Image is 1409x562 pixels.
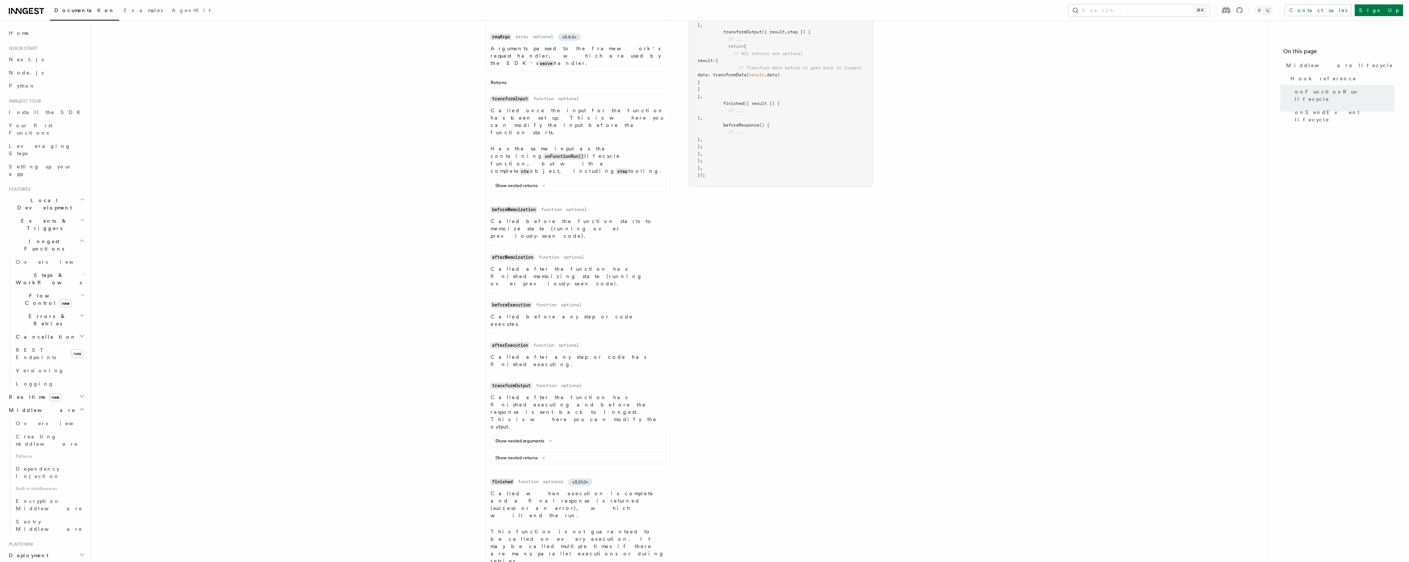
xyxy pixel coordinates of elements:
span: ( [746,72,749,77]
code: reqArgs [491,34,511,40]
dd: function [534,342,554,348]
a: Next.js [6,53,86,66]
p: Has the same input as the containing lifecycle function, but with a complete object, including to... [491,145,666,175]
span: Inngest tour [6,98,41,104]
span: Logging [16,381,54,387]
span: // Transform data before it goes back to Inngest [739,65,862,70]
span: new [71,349,83,358]
span: Patterns [13,450,86,462]
span: Setting up your app [9,164,72,177]
span: onFunctionRun lifecycle [1295,88,1394,103]
span: AgentKit [172,7,211,13]
a: Your first Functions [6,119,86,139]
span: Encryption Middleware [16,498,83,511]
span: , [700,115,703,120]
a: Leveraging Steps [6,139,86,160]
a: Home [6,26,86,40]
span: Examples [124,7,163,13]
a: Creating middleware [13,430,86,450]
a: Overview [13,255,86,269]
dd: optional [564,254,584,260]
a: Python [6,79,86,92]
a: Node.js [6,66,86,79]
span: , [700,94,703,99]
span: }); [698,172,705,178]
a: Documentation [50,2,119,21]
a: Install the SDK [6,106,86,119]
a: Overview [13,417,86,430]
a: onSendEvent lifecycle [1292,106,1394,126]
a: Hook reference [1288,72,1394,85]
button: Show nested arguments [495,438,555,444]
code: transformOutput [491,383,532,389]
span: v3.9.0+ [562,34,576,40]
p: Called after the function has finished executing and before the response is sent back to Inngest.... [491,394,666,430]
span: }; [698,158,703,163]
button: Steps & Workflows [13,269,86,289]
button: Middleware [6,404,86,417]
span: Realtime [6,393,61,401]
div: Returns [486,80,670,89]
span: , [700,22,703,28]
span: } [698,94,700,99]
span: Quick start [6,45,38,51]
a: Middleware lifecycle [1283,59,1394,72]
span: } [698,22,700,28]
button: Local Development [6,194,86,214]
button: Errors & Retries [13,310,86,330]
dd: function [539,254,559,260]
span: ({ result [762,29,785,34]
span: v3.21.0+ [572,479,588,485]
span: Errors & Retries [13,313,80,327]
code: serve [538,61,554,67]
span: REST Endpoints [16,347,56,360]
span: Creating middleware [16,434,78,447]
a: Encryption Middleware [13,495,86,515]
a: Sentry Middleware [13,515,86,536]
span: : [708,72,710,77]
span: Features [6,186,30,192]
span: Next.js [9,56,44,62]
span: Node.js [9,70,44,76]
span: Cancellation [13,333,76,340]
span: } [698,151,700,156]
a: Sign Up [1355,4,1403,16]
span: ({ result }) { [744,101,780,106]
span: result [698,58,713,63]
span: Built-in middlewares [13,483,86,495]
a: Versioning [13,364,86,377]
span: } [698,80,700,85]
a: Logging [13,377,86,390]
span: // ... [728,129,744,135]
code: onFunctionRun() [543,153,585,160]
span: Overview [16,259,91,265]
button: Toggle dark mode [1255,6,1273,15]
span: .data) [764,72,780,77]
p: Called when execution is complete and a final response is returned (success or an error), which w... [491,490,666,519]
dd: optional [558,342,579,348]
span: onSendEvent lifecycle [1295,109,1394,123]
button: Events & Triggers [6,214,86,235]
div: Middleware [6,417,86,536]
dd: function [541,207,562,212]
a: Dependency Injection [13,462,86,483]
button: Flow Controlnew [13,289,86,310]
span: Middleware lifecycle [1286,62,1393,69]
span: Documentation [54,7,115,13]
span: } [698,137,700,142]
p: Arguments passed to the framework's request handler, which are used by the SDK's handler. [491,45,666,67]
code: beforeExecution [491,302,532,308]
span: () { [759,123,769,128]
span: : [713,58,716,63]
button: Realtimenew [6,390,86,404]
span: Python [9,83,36,89]
dd: array [516,34,528,40]
span: Sentry Middleware [16,519,83,532]
dd: optional [543,479,564,485]
a: onFunctionRun lifecycle [1292,85,1394,106]
p: Called after the function has finished memoizing state (running over previously-seen code). [491,265,666,287]
button: Show nested returns [495,183,548,189]
code: finished [491,479,514,485]
button: Show nested returns [495,455,548,461]
div: Inngest Functions [6,255,86,390]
